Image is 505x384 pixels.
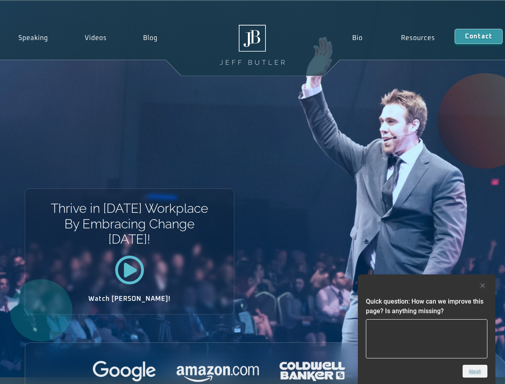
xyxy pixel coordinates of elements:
[366,297,487,316] h2: Quick question: How can we improve this page? Is anything missing?
[53,296,206,302] h2: Watch [PERSON_NAME]!
[50,201,209,247] h1: Thrive in [DATE] Workplace By Embracing Change [DATE]!
[366,319,487,358] textarea: Quick question: How can we improve this page? Is anything missing?
[455,29,503,44] a: Contact
[463,365,487,378] button: Next question
[125,29,176,47] a: Blog
[333,29,382,47] a: Bio
[465,33,492,40] span: Contact
[382,29,455,47] a: Resources
[366,281,487,378] div: Quick question: How can we improve this page? Is anything missing?
[66,29,125,47] a: Videos
[478,281,487,290] button: Hide survey
[333,29,454,47] nav: Menu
